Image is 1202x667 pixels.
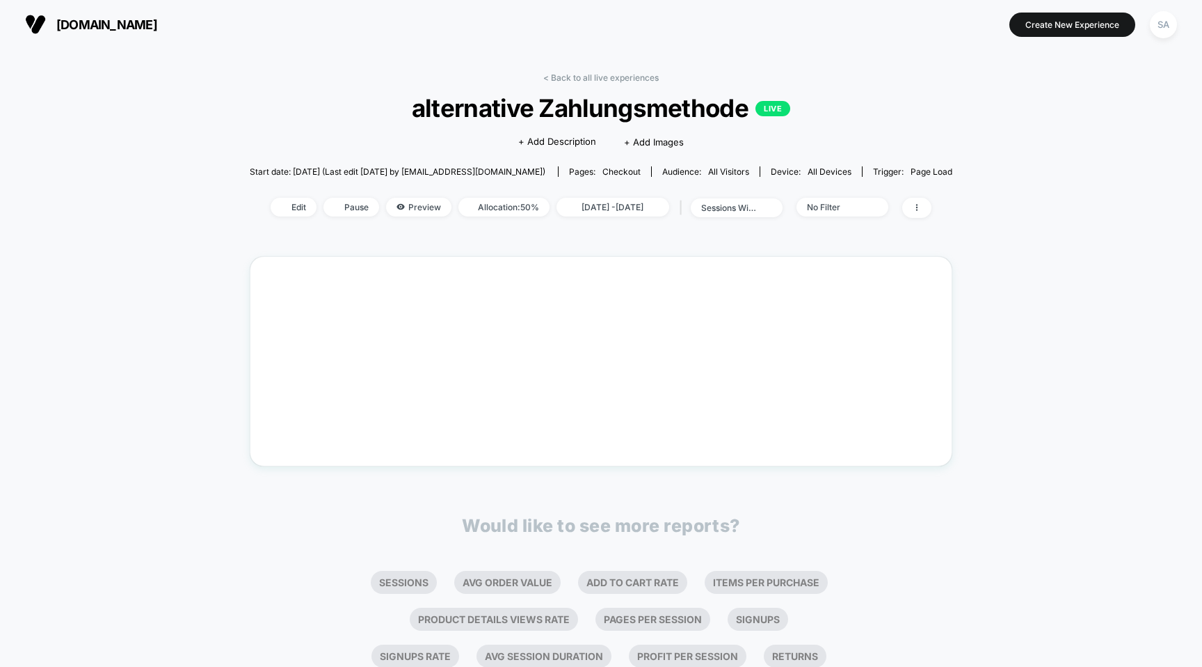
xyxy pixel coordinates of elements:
[569,166,641,177] div: Pages:
[543,72,659,83] a: < Back to all live experiences
[760,166,862,177] span: Device:
[676,198,691,218] span: |
[454,571,561,594] li: Avg Order Value
[705,571,828,594] li: Items Per Purchase
[386,198,451,217] span: Preview
[873,166,952,177] div: Trigger:
[808,166,851,177] span: all devices
[371,571,437,594] li: Sessions
[728,608,788,631] li: Signups
[708,166,749,177] span: All Visitors
[578,571,687,594] li: Add To Cart Rate
[911,166,952,177] span: Page Load
[21,13,161,36] button: [DOMAIN_NAME]
[662,166,749,177] div: Audience:
[56,17,157,32] span: [DOMAIN_NAME]
[595,608,710,631] li: Pages Per Session
[410,608,578,631] li: Product Details Views Rate
[624,136,684,148] span: + Add Images
[556,198,669,217] span: [DATE] - [DATE]
[701,203,757,213] div: sessions with impression
[25,14,46,35] img: Visually logo
[1146,10,1181,39] button: SA
[807,202,863,212] div: No Filter
[323,198,379,217] span: Pause
[1150,11,1177,38] div: SA
[285,93,917,123] span: alternative Zahlungsmethode
[458,198,550,217] span: Allocation: 50%
[250,166,545,177] span: Start date: [DATE] (Last edit [DATE] by [EMAIL_ADDRESS][DOMAIN_NAME])
[271,198,316,217] span: Edit
[518,135,596,149] span: + Add Description
[462,515,740,536] p: Would like to see more reports?
[1009,13,1135,37] button: Create New Experience
[602,166,641,177] span: checkout
[755,101,790,116] p: LIVE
